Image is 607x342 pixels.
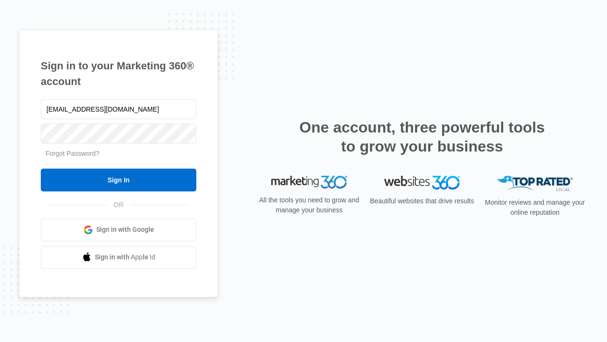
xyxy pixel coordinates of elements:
[296,118,548,156] h2: One account, three powerful tools to grow your business
[482,198,588,218] p: Monitor reviews and manage your online reputation
[41,218,196,241] a: Sign in with Google
[497,176,573,191] img: Top Rated Local
[384,176,460,190] img: Websites 360
[369,196,475,206] p: Beautiful websites that drive results
[95,252,156,262] span: Sign in with Apple Id
[41,99,196,119] input: Email
[96,225,154,235] span: Sign in with Google
[256,195,362,215] p: All the tools you need to grow and manage your business
[46,150,100,157] a: Forgot Password?
[41,169,196,191] input: Sign In
[41,246,196,269] a: Sign in with Apple Id
[271,176,347,189] img: Marketing 360
[107,200,130,210] span: OR
[41,58,196,89] h1: Sign in to your Marketing 360® account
